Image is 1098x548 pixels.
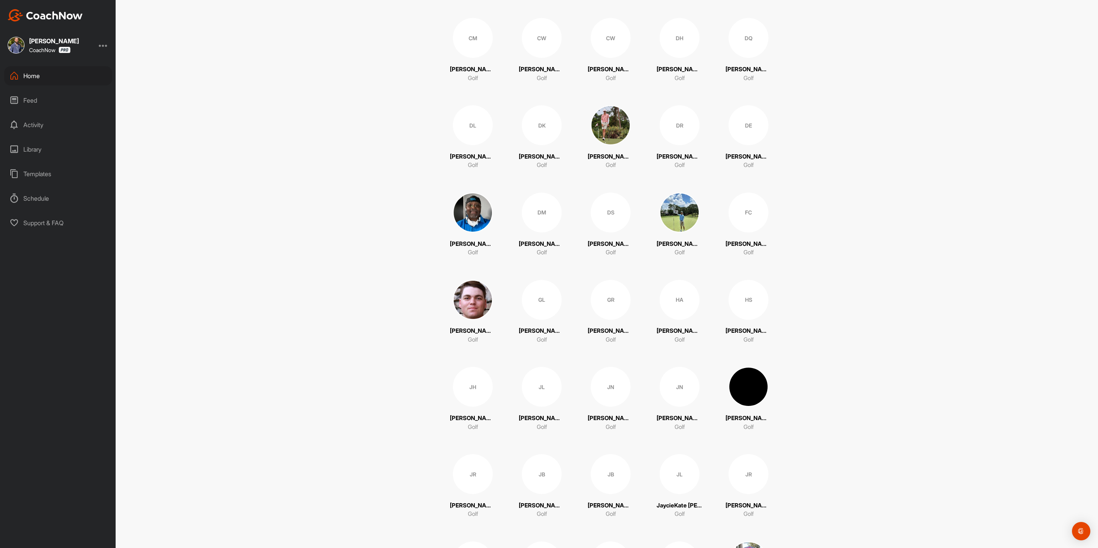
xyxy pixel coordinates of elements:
p: Golf [537,161,547,170]
div: CW [522,18,562,58]
p: Golf [675,74,685,83]
div: GL [522,280,562,320]
p: [PERSON_NAME] [588,240,634,249]
a: GL[PERSON_NAME]Golf [519,280,565,344]
p: Golf [468,74,478,83]
p: Golf [743,423,754,432]
div: JL [660,454,699,494]
p: Golf [537,510,547,519]
p: [PERSON_NAME] [519,501,565,510]
img: square_baa1fc7cc84d0dd6db27a4be2aca22c0.jpg [453,280,493,320]
a: HS[PERSON_NAME]Golf [725,280,771,344]
div: HA [660,280,699,320]
p: [PERSON_NAME] [519,152,565,161]
div: JB [522,454,562,494]
p: [PERSON_NAME] [725,327,771,335]
a: [PERSON_NAME]Golf [657,193,703,257]
a: JLJaycieKate [PERSON_NAME]Golf [657,454,703,519]
p: Golf [606,74,616,83]
div: JH [453,367,493,407]
a: DM[PERSON_NAME]Golf [519,193,565,257]
p: [PERSON_NAME] [450,152,496,161]
p: [PERSON_NAME] [657,240,703,249]
div: CW [591,18,631,58]
div: JR [453,454,493,494]
div: CoachNow [29,47,70,53]
p: [PERSON_NAME] [588,414,634,423]
p: Golf [606,423,616,432]
p: [PERSON_NAME] [588,152,634,161]
p: [PERSON_NAME] [519,240,565,249]
div: Activity [4,115,112,134]
p: [PERSON_NAME] [588,327,634,335]
a: [PERSON_NAME]Golf [450,193,496,257]
p: [PERSON_NAME] [519,414,565,423]
div: JR [729,454,768,494]
div: HS [729,280,768,320]
a: [PERSON_NAME]Golf [588,105,634,170]
p: Golf [743,74,754,83]
a: JR[PERSON_NAME]Golf [450,454,496,519]
div: DS [591,193,631,232]
p: Golf [537,423,547,432]
div: Home [4,66,112,85]
a: DH[PERSON_NAME]Golf [657,18,703,82]
a: CM[PERSON_NAME]Golf [450,18,496,82]
p: Golf [606,335,616,344]
a: DL[PERSON_NAME]Golf [450,105,496,170]
p: [PERSON_NAME] [657,152,703,161]
p: Golf [468,510,478,519]
p: Golf [468,161,478,170]
a: [PERSON_NAME]Golf [725,367,771,431]
p: Golf [537,74,547,83]
img: CoachNow [8,9,83,21]
div: Templates [4,164,112,183]
p: [PERSON_NAME] [725,414,771,423]
div: Library [4,140,112,159]
a: DS[PERSON_NAME]Golf [588,193,634,257]
a: JL[PERSON_NAME]Golf [519,367,565,431]
p: [PERSON_NAME] [PERSON_NAME] [519,65,565,74]
p: Golf [537,248,547,257]
p: [PERSON_NAME] [450,414,496,423]
a: CW[PERSON_NAME] [PERSON_NAME]Golf [519,18,565,82]
p: Golf [675,510,685,519]
div: GR [591,280,631,320]
div: DR [660,105,699,145]
p: [PERSON_NAME] [588,65,634,74]
a: JN[PERSON_NAME]Golf [588,367,634,431]
a: FC[PERSON_NAME]Golf [725,193,771,257]
p: [PERSON_NAME] [450,501,496,510]
div: JL [522,367,562,407]
p: JaycieKate [PERSON_NAME] [657,501,703,510]
a: DK[PERSON_NAME]Golf [519,105,565,170]
p: [PERSON_NAME] [450,65,496,74]
p: [PERSON_NAME] [725,501,771,510]
a: DR[PERSON_NAME]Golf [657,105,703,170]
p: Golf [675,161,685,170]
p: Golf [606,161,616,170]
a: GR[PERSON_NAME]Golf [588,280,634,344]
a: JR[PERSON_NAME]Golf [725,454,771,519]
a: DE[PERSON_NAME]Golf [725,105,771,170]
div: DL [453,105,493,145]
p: [PERSON_NAME] [725,240,771,249]
div: Open Intercom Messenger [1072,522,1090,540]
div: [PERSON_NAME] [29,38,79,44]
div: JN [660,367,699,407]
p: Golf [537,335,547,344]
p: Golf [675,248,685,257]
p: [PERSON_NAME] [588,501,634,510]
a: CW[PERSON_NAME]Golf [588,18,634,82]
p: [PERSON_NAME] [725,152,771,161]
div: Feed [4,91,112,110]
div: Support & FAQ [4,213,112,232]
a: [PERSON_NAME]Golf [450,280,496,344]
img: square_4c2aaeb3014d0e6fd030fb2436460593.jpg [8,37,25,54]
div: DE [729,105,768,145]
img: square_cc89a76b9023f8ce6d969aa30a7b6396.jpg [660,193,699,232]
p: Golf [743,510,754,519]
p: Golf [468,248,478,257]
p: Golf [468,423,478,432]
img: CoachNow Pro [59,47,70,53]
